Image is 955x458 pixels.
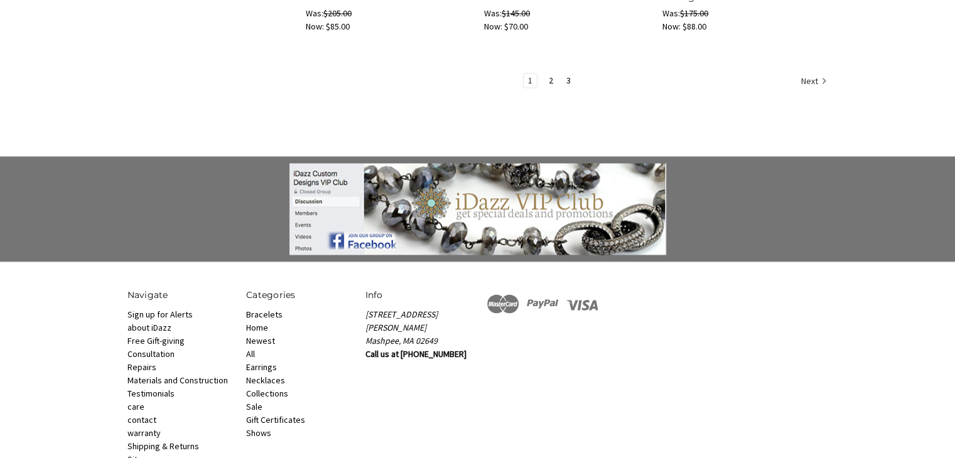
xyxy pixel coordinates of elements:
a: contact [127,414,156,425]
a: Sale [246,401,262,412]
address: [STREET_ADDRESS][PERSON_NAME] Mashpee, MA 02649 [365,308,472,348]
a: Materials and Construction [127,375,228,386]
a: Join the group! [101,163,855,255]
a: Collections [246,388,288,399]
a: Earrings [246,361,277,373]
a: Page 2 of 3 [544,73,558,87]
span: Now: [662,21,681,32]
h5: Navigate [127,289,234,302]
span: $175.00 [680,8,708,19]
strong: Call us at [PHONE_NUMBER] [365,348,467,359]
span: Now: [306,21,324,32]
span: Now: [484,21,502,32]
a: warranty [127,427,161,439]
span: $70.00 [504,21,528,32]
a: All [246,348,255,359]
a: Page 3 of 3 [562,73,575,87]
a: Home [246,322,268,333]
a: Shows [246,427,271,439]
span: $85.00 [326,21,350,32]
a: Bracelets [246,309,283,320]
span: $145.00 [502,8,530,19]
a: Gift Certificates [246,414,305,425]
a: Next [797,73,828,90]
a: care [127,401,144,412]
div: Was: [662,7,828,20]
div: Was: [306,7,471,20]
div: Was: [484,7,649,20]
h5: Categories [246,289,352,302]
a: Page 1 of 3 [524,73,537,87]
nav: pagination [306,73,828,90]
span: $205.00 [323,8,352,19]
a: Newest [246,335,275,346]
h5: Info [365,289,472,302]
a: Repairs [127,361,156,373]
span: $88.00 [683,21,706,32]
a: Necklaces [246,375,285,386]
a: Shipping & Returns [127,440,199,452]
a: Testimonials [127,388,175,399]
a: Sign up for Alerts [127,309,193,320]
a: about iDazz [127,322,171,333]
a: Free Gift-giving Consultation [127,335,185,359]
